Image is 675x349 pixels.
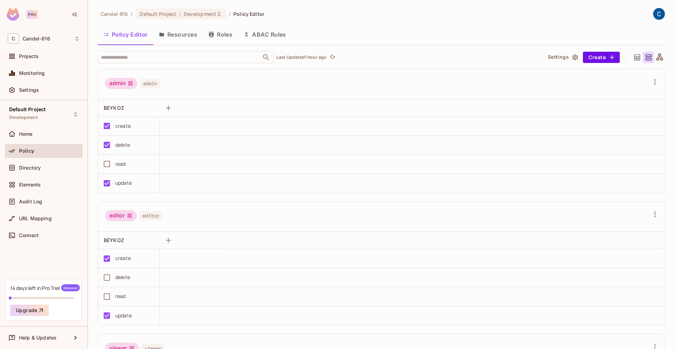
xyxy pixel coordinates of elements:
button: Open [261,52,271,62]
img: SReyMgAAAABJRU5ErkJggg== [7,8,19,21]
span: Monitoring [19,70,45,76]
span: refresh [329,54,335,61]
span: Click to refresh data [327,53,336,62]
div: Pro [26,10,38,19]
span: Development [9,115,38,120]
span: Default Project [9,107,46,112]
li: / [229,11,231,17]
button: ABAC Rules [238,26,292,43]
div: delete [115,141,130,149]
span: Default Project [140,11,176,17]
button: Create [583,52,620,63]
button: Roles [203,26,238,43]
div: update [115,179,132,187]
div: create [115,122,131,130]
span: Audit Log [19,199,42,204]
button: Policy Editor [98,26,153,43]
span: editor [140,211,162,220]
button: Settings [545,52,580,63]
span: Policy Editor [233,11,264,17]
img: Candel Brawsha [653,8,665,20]
span: Projects [19,53,39,59]
button: refresh [328,53,336,62]
span: BEYKOZ [104,105,124,111]
p: Last Updated 1 hour ago [276,55,327,60]
button: Upgrade [10,305,49,316]
span: Home [19,131,33,137]
div: delete [115,273,130,281]
div: read [115,292,126,300]
span: Workspace: Candel-816 [22,36,50,42]
div: editor [105,210,137,221]
span: BEYKOZ [104,237,124,243]
div: create [115,254,131,262]
span: Connect [19,233,39,238]
span: admin [140,79,160,88]
div: read [115,160,126,168]
span: Settings [19,87,39,93]
span: Welcome! [61,284,80,291]
span: C [8,33,19,44]
span: Elements [19,182,41,188]
div: 14 days left in Pro Trial [10,284,80,291]
span: the active workspace [101,11,128,17]
span: Directory [19,165,41,171]
div: admin [105,78,137,89]
button: Resources [153,26,203,43]
span: Help & Updates [19,335,57,341]
li: / [131,11,133,17]
span: : [179,11,181,17]
span: URL Mapping [19,216,52,221]
div: update [115,312,132,319]
span: Policy [19,148,34,154]
span: Development [184,11,216,17]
